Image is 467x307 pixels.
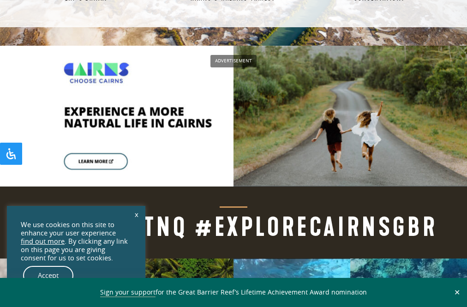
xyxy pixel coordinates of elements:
div: We use cookies on this site to enhance your user experience . By clicking any link on this page y... [21,221,132,262]
a: Accept [23,266,73,285]
a: Sign your support [100,288,156,297]
a: find out more [21,237,65,246]
h2: #exploreTNQ #explorecairnsGBR [9,206,458,243]
svg: Open Accessibility Panel [6,148,17,159]
span: Advertisement [210,55,257,67]
button: Close [452,288,462,296]
a: x [130,204,143,224]
span: for the Great Barrier Reef’s Lifetime Achievement Award nomination [100,288,367,297]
